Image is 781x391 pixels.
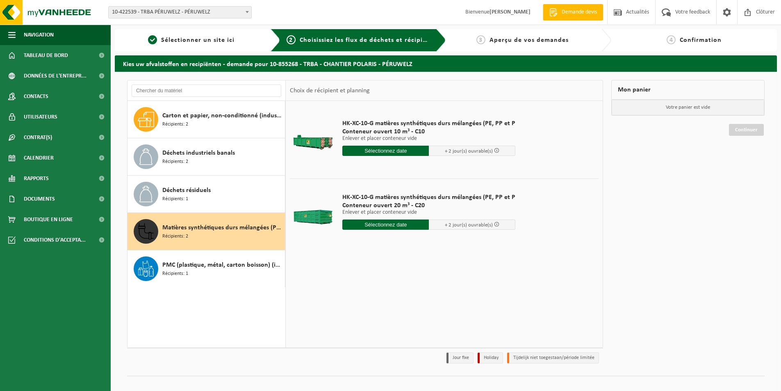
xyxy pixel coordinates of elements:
[342,128,515,136] span: Conteneur ouvert 10 m³ - C10
[729,124,764,136] a: Continuer
[445,222,493,228] span: + 2 jour(s) ouvrable(s)
[611,80,765,100] div: Mon panier
[560,8,599,16] span: Demande devis
[162,195,188,203] span: Récipients: 1
[445,149,493,154] span: + 2 jour(s) ouvrable(s)
[161,37,235,43] span: Sélectionner un site ici
[287,35,296,44] span: 2
[490,9,531,15] strong: [PERSON_NAME]
[342,210,515,215] p: Enlever et placer conteneur vide
[24,45,68,66] span: Tableau de bord
[162,121,188,128] span: Récipients: 2
[132,85,281,97] input: Chercher du matériel
[108,6,252,18] span: 10-422539 - TRBA PÉRUWELZ - PÉRUWELZ
[115,55,777,71] h2: Kies uw afvalstoffen en recipiënten - demande pour 10-855268 - TRBA - CHANTIER POLARIS - PÉRUWELZ
[24,66,87,86] span: Données de l'entrepr...
[162,233,188,240] span: Récipients: 2
[342,193,515,201] span: HK-XC-10-G matières synthétiques durs mélangées (PE, PP et P
[162,185,211,195] span: Déchets résiduels
[342,201,515,210] span: Conteneur ouvert 20 m³ - C20
[162,111,283,121] span: Carton et papier, non-conditionné (industriel)
[148,35,157,44] span: 1
[119,35,264,45] a: 1Sélectionner un site ici
[162,158,188,166] span: Récipients: 2
[128,176,285,213] button: Déchets résiduels Récipients: 1
[342,146,429,156] input: Sélectionnez date
[667,35,676,44] span: 4
[24,230,86,250] span: Conditions d'accepta...
[24,127,52,148] span: Contrat(s)
[162,148,235,158] span: Déchets industriels banals
[128,138,285,176] button: Déchets industriels banals Récipients: 2
[24,168,49,189] span: Rapports
[162,260,283,270] span: PMC (plastique, métal, carton boisson) (industriel)
[342,136,515,142] p: Enlever et placer conteneur vide
[24,148,54,168] span: Calendrier
[342,119,515,128] span: HK-XC-10-G matières synthétiques durs mélangées (PE, PP et P
[128,250,285,287] button: PMC (plastique, métal, carton boisson) (industriel) Récipients: 1
[24,209,73,230] span: Boutique en ligne
[612,100,764,115] p: Votre panier est vide
[24,107,57,127] span: Utilisateurs
[128,213,285,250] button: Matières synthétiques durs mélangées (PE, PP et PVC), recyclables (industriel) Récipients: 2
[24,25,54,45] span: Navigation
[109,7,251,18] span: 10-422539 - TRBA PÉRUWELZ - PÉRUWELZ
[543,4,603,21] a: Demande devis
[476,35,485,44] span: 3
[162,270,188,278] span: Récipients: 1
[680,37,722,43] span: Confirmation
[342,220,429,230] input: Sélectionnez date
[300,37,436,43] span: Choisissiez les flux de déchets et récipients
[162,223,283,233] span: Matières synthétiques durs mélangées (PE, PP et PVC), recyclables (industriel)
[24,86,48,107] span: Contacts
[478,352,503,364] li: Holiday
[507,352,599,364] li: Tijdelijk niet toegestaan/période limitée
[286,80,374,101] div: Choix de récipient et planning
[24,189,55,209] span: Documents
[490,37,569,43] span: Aperçu de vos demandes
[128,101,285,138] button: Carton et papier, non-conditionné (industriel) Récipients: 2
[446,352,474,364] li: Jour fixe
